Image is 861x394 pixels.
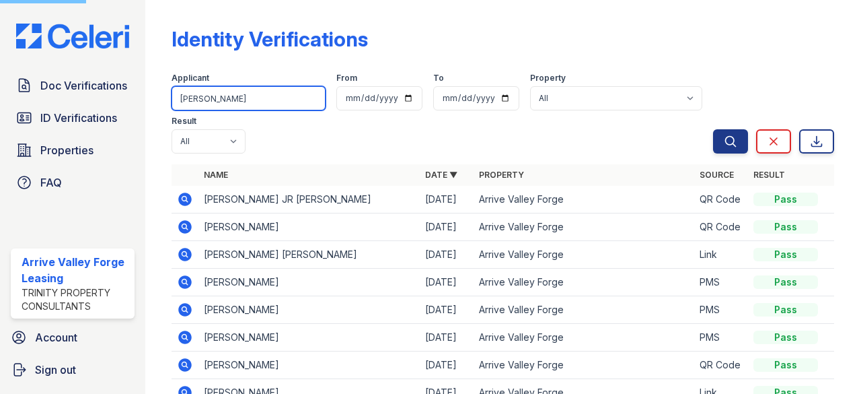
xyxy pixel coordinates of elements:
[204,170,228,180] a: Name
[40,142,93,158] span: Properties
[474,241,694,269] td: Arrive Valley Forge
[694,269,748,296] td: PMS
[474,214,694,241] td: Arrive Valley Forge
[753,248,818,261] div: Pass
[420,269,474,296] td: [DATE]
[198,352,419,379] td: [PERSON_NAME]
[11,169,135,196] a: FAQ
[694,186,748,214] td: QR Code
[474,324,694,352] td: Arrive Valley Forge
[172,116,196,127] label: Result
[11,72,135,99] a: Doc Verifications
[336,73,357,84] label: From
[753,358,818,372] div: Pass
[474,296,694,324] td: Arrive Valley Forge
[420,241,474,269] td: [DATE]
[5,356,140,383] a: Sign out
[694,324,748,352] td: PMS
[753,275,818,289] div: Pass
[420,324,474,352] td: [DATE]
[172,86,326,110] input: Search by name or phone number
[420,352,474,379] td: [DATE]
[753,193,818,206] div: Pass
[198,241,419,269] td: [PERSON_NAME] [PERSON_NAME]
[694,296,748,324] td: PMS
[700,170,734,180] a: Source
[22,286,129,313] div: Trinity Property Consultants
[474,269,694,296] td: Arrive Valley Forge
[5,24,140,49] img: CE_Logo_Blue-a8612792a0a2168367f1c8372b55b34899dd931a85d93a1a3d3e32e68fde9ad4.png
[198,296,419,324] td: [PERSON_NAME]
[11,104,135,131] a: ID Verifications
[5,324,140,351] a: Account
[753,331,818,344] div: Pass
[479,170,524,180] a: Property
[753,220,818,234] div: Pass
[694,352,748,379] td: QR Code
[172,73,209,84] label: Applicant
[433,73,444,84] label: To
[22,254,129,286] div: Arrive Valley Forge Leasing
[420,186,474,214] td: [DATE]
[35,362,76,378] span: Sign out
[474,186,694,214] td: Arrive Valley Forge
[530,73,566,84] label: Property
[420,214,474,241] td: [DATE]
[694,214,748,241] td: QR Code
[753,303,818,317] div: Pass
[694,241,748,269] td: Link
[40,110,117,126] span: ID Verifications
[420,296,474,324] td: [DATE]
[172,27,368,51] div: Identity Verifications
[198,186,419,214] td: [PERSON_NAME] JR [PERSON_NAME]
[198,324,419,352] td: [PERSON_NAME]
[198,269,419,296] td: [PERSON_NAME]
[198,214,419,241] td: [PERSON_NAME]
[40,174,62,191] span: FAQ
[40,77,127,94] span: Doc Verifications
[11,137,135,164] a: Properties
[35,329,77,346] span: Account
[425,170,457,180] a: Date ▼
[474,352,694,379] td: Arrive Valley Forge
[753,170,785,180] a: Result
